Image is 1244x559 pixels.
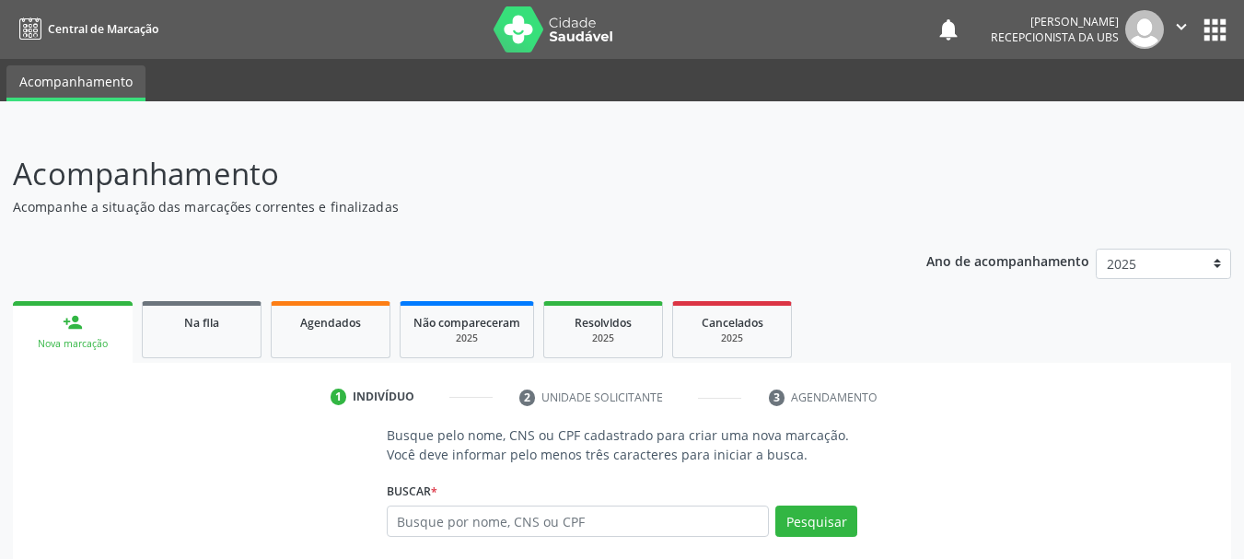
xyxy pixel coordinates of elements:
[6,65,145,101] a: Acompanhamento
[1199,14,1231,46] button: apps
[991,14,1119,29] div: [PERSON_NAME]
[26,337,120,351] div: Nova marcação
[413,332,520,345] div: 2025
[387,425,858,464] p: Busque pelo nome, CNS ou CPF cadastrado para criar uma nova marcação. Você deve informar pelo men...
[702,315,763,331] span: Cancelados
[775,506,857,537] button: Pesquisar
[936,17,961,42] button: notifications
[48,21,158,37] span: Central de Marcação
[1125,10,1164,49] img: img
[991,29,1119,45] span: Recepcionista da UBS
[387,506,770,537] input: Busque por nome, CNS ou CPF
[1171,17,1192,37] i: 
[575,315,632,331] span: Resolvidos
[13,151,866,197] p: Acompanhamento
[331,389,347,405] div: 1
[557,332,649,345] div: 2025
[686,332,778,345] div: 2025
[13,14,158,44] a: Central de Marcação
[353,389,414,405] div: Indivíduo
[387,477,437,506] label: Buscar
[413,315,520,331] span: Não compareceram
[63,312,83,332] div: person_add
[184,315,219,331] span: Na fila
[1164,10,1199,49] button: 
[13,197,866,216] p: Acompanhe a situação das marcações correntes e finalizadas
[300,315,361,331] span: Agendados
[926,249,1089,272] p: Ano de acompanhamento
